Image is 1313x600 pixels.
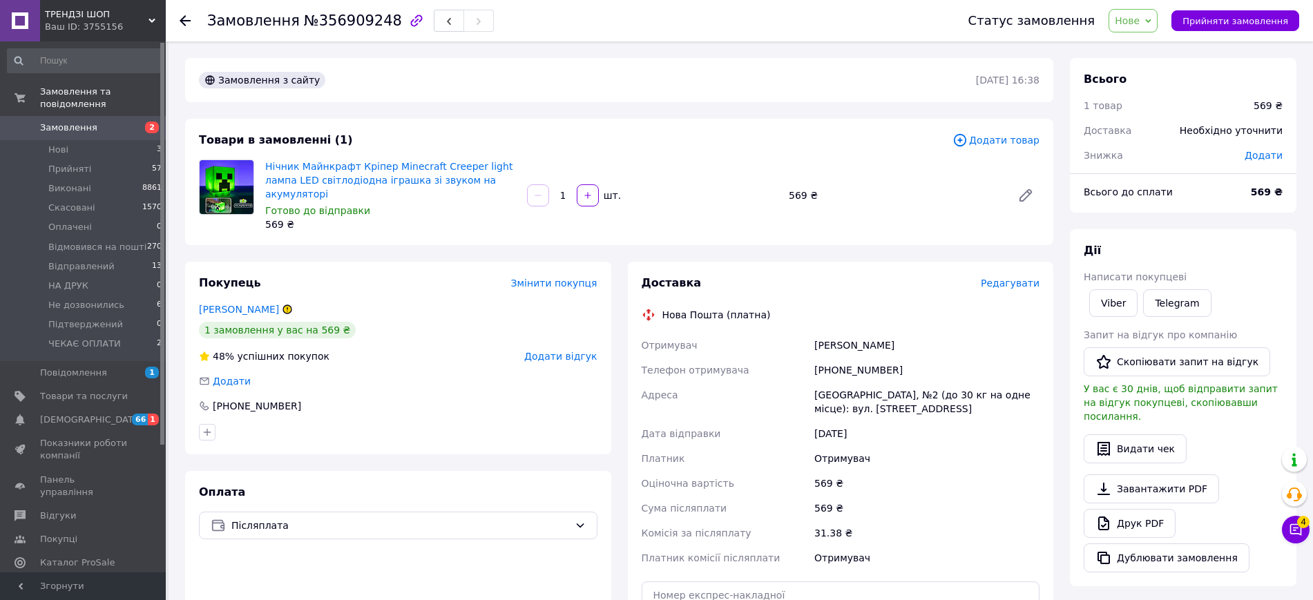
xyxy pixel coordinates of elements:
span: Змінити покупця [511,278,597,289]
span: 57 [152,163,162,175]
span: 2 [145,122,159,133]
span: Не дозвонились [48,299,124,311]
span: Підтверджений [48,318,123,331]
span: ТРЕНДЗІ ШОП [45,8,148,21]
span: Прийняті [48,163,91,175]
div: [GEOGRAPHIC_DATA], №2 (до 30 кг на одне місце): вул. [STREET_ADDRESS] [812,383,1042,421]
span: Додати відгук [524,351,597,362]
span: 3 [157,144,162,156]
span: Дата відправки [642,428,721,439]
div: Ваш ID: 3755156 [45,21,166,33]
img: Нічник Майнкрафт Кріпер Minecraft Creeper light лампа LED світлодіодна іграшка зі звуком на акуму... [200,160,253,214]
span: Дії [1084,244,1101,257]
span: 0 [157,221,162,233]
span: Товари в замовленні (1) [199,133,353,146]
span: Оціночна вартість [642,478,734,489]
button: Дублювати замовлення [1084,543,1249,572]
span: 1 товар [1084,100,1122,111]
span: Всього до сплати [1084,186,1173,197]
span: ЧЕКАЄ ОПЛАТИ [48,338,121,350]
span: НА ДРУК [48,280,88,292]
span: У вас є 30 днів, щоб відправити запит на відгук покупцеві, скопіювавши посилання. [1084,383,1278,422]
span: Платник [642,453,685,464]
div: 569 ₴ [783,186,1006,205]
span: Відгуки [40,510,76,522]
span: Редагувати [981,278,1039,289]
span: Замовлення [40,122,97,134]
span: [DEMOGRAPHIC_DATA] [40,414,142,426]
span: Замовлення [207,12,300,29]
a: Друк PDF [1084,509,1176,538]
span: Виконані [48,182,91,195]
button: Чат з покупцем4 [1282,516,1310,543]
span: Отримувач [642,340,698,351]
span: 4 [1297,516,1310,528]
span: 8861 [142,182,162,195]
span: Додати [1245,150,1283,161]
span: 13 [152,260,162,273]
div: [PHONE_NUMBER] [812,358,1042,383]
span: Замовлення та повідомлення [40,86,166,110]
div: 31.38 ₴ [812,521,1042,545]
div: Замовлення з сайту [199,72,325,88]
a: Telegram [1143,289,1211,317]
div: [PERSON_NAME] [812,333,1042,358]
span: Нові [48,144,68,156]
span: Додати [213,376,251,387]
a: Нічник Майнкрафт Кріпер Minecraft Creeper light лампа LED світлодіодна іграшка зі звуком на акуму... [265,161,512,200]
span: Покупці [40,533,77,545]
span: Всього [1084,72,1127,86]
span: Відмовився на пошті [48,241,146,253]
span: Доставка [642,276,702,289]
div: 569 ₴ [812,471,1042,496]
span: Покупець [199,276,261,289]
span: 1 [148,414,159,425]
span: Оплата [199,485,245,499]
span: Готово до відправки [265,205,370,216]
span: Доставка [1084,125,1131,136]
div: Отримувач [812,446,1042,471]
span: 270 [147,241,162,253]
span: Товари та послуги [40,390,128,403]
span: Оплачені [48,221,92,233]
div: 569 ₴ [812,496,1042,521]
b: 569 ₴ [1251,186,1283,197]
div: 569 ₴ [265,217,516,231]
button: Видати чек [1084,434,1187,463]
span: №356909248 [304,12,402,29]
span: 6 [157,299,162,311]
span: 48% [213,351,234,362]
span: Додати товар [952,133,1039,148]
div: 1 замовлення у вас на 569 ₴ [199,322,356,338]
span: Показники роботи компанії [40,437,128,462]
div: успішних покупок [199,349,329,363]
span: 0 [157,318,162,331]
div: шт. [600,188,622,202]
span: Телефон отримувача [642,365,749,376]
span: Сума післяплати [642,503,727,514]
span: Комісія за післяплату [642,528,751,539]
div: Необхідно уточнити [1171,115,1291,146]
div: [DATE] [812,421,1042,446]
span: 1 [145,367,159,378]
span: Повідомлення [40,367,107,379]
span: Платник комісії післяплати [642,552,780,563]
div: Отримувач [812,545,1042,570]
span: 2 [157,338,162,350]
span: 0 [157,280,162,292]
div: 569 ₴ [1254,99,1283,113]
a: Завантажити PDF [1084,474,1219,503]
span: Відправлений [48,260,115,273]
div: Повернутися назад [180,14,191,28]
button: Скопіювати запит на відгук [1084,347,1270,376]
div: [PHONE_NUMBER] [211,399,303,413]
a: Viber [1089,289,1138,317]
span: Скасовані [48,202,95,214]
span: Прийняти замовлення [1182,16,1288,26]
span: Каталог ProSale [40,557,115,569]
time: [DATE] 16:38 [976,75,1039,86]
a: Редагувати [1012,182,1039,209]
a: [PERSON_NAME] [199,304,279,315]
span: 1570 [142,202,162,214]
span: 66 [132,414,148,425]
